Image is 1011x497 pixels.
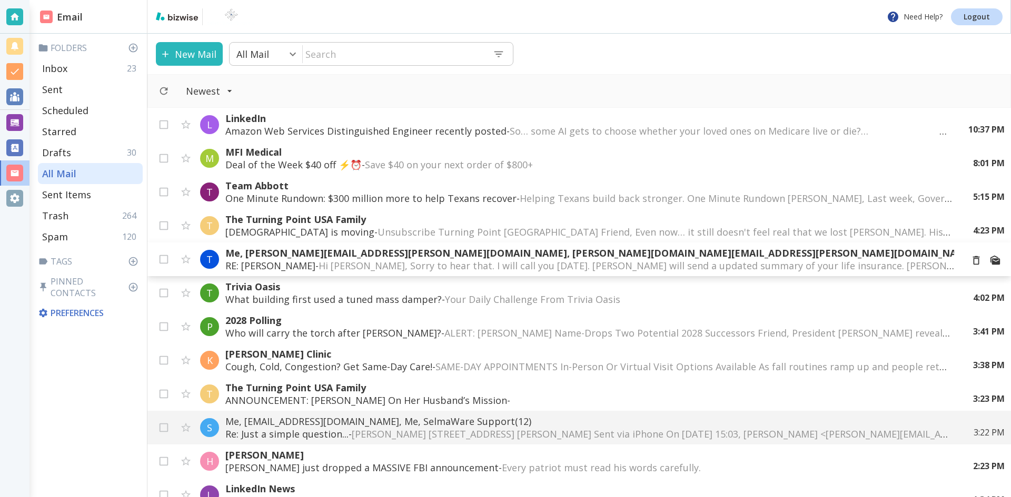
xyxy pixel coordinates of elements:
[225,482,952,495] p: LinkedIn News
[38,256,143,267] p: Tags
[42,167,76,180] p: All Mail
[127,147,141,158] p: 30
[207,421,212,434] p: S
[225,226,952,238] p: [DEMOGRAPHIC_DATA] is moving -
[973,157,1005,169] p: 8:01 PM
[206,455,213,468] p: H
[38,42,143,54] p: Folders
[951,8,1003,25] a: Logout
[225,415,953,428] p: Me, [EMAIL_ADDRESS][DOMAIN_NAME], Me, SelmaWare Support (12)
[38,58,143,79] div: Inbox23
[502,461,906,474] span: Every patriot must read his words carefully. ‌ ‌ ‌ ‌ ‌ ‌ ‌ ‌ ‌ ‌ ‌ ‌ ‌ ‌ ‌ ‌ ‌ ‌ ‌ ‌ ‌ ‌ ‌ ‌ ‌ ‌ ...
[40,11,53,23] img: DashboardSidebarEmail.svg
[964,13,990,21] p: Logout
[225,348,952,360] p: [PERSON_NAME] Clinic
[38,100,143,121] div: Scheduled
[225,146,952,158] p: MFI Medical
[40,10,83,24] h2: Email
[156,12,198,21] img: bizwise
[42,209,68,222] p: Trash
[42,146,71,159] p: Drafts
[38,276,143,299] p: Pinned Contacts
[156,42,223,66] button: New Mail
[974,427,1005,438] p: 3:22 PM
[225,158,952,171] p: Deal of the Week $40 off ⚡⏰ -
[510,394,684,407] span: ‌ ͏‌ ͏‌ ͏‌ ͏‌ ͏‌ ͏‌ ͏‌ ͏‌ ͏‌ ͏‌ ͏‌ ͏‌ ͏‌ ͏‌ ͏‌ ͏‌ ͏‌ ͏‌ ͏‌ ͏‌ ͏‌ ͏‌ ͏‌ ͏‌ ͏‌ ͏‌ ͏‌ ͏‌ ͏‌ ͏‌ ͏‌ ͏‌...
[206,253,213,266] p: T
[206,287,213,299] p: T
[38,226,143,247] div: Spam120
[154,82,173,100] button: Refresh
[973,225,1005,236] p: 4:23 PM
[122,231,141,242] p: 120
[303,43,484,65] input: Search
[42,188,91,201] p: Sent Items
[973,191,1005,202] p: 5:15 PM
[225,381,952,394] p: The Turning Point USA Family
[42,62,67,75] p: Inbox
[973,292,1005,303] p: 4:02 PM
[38,205,143,226] div: Trash264
[225,213,952,226] p: The Turning Point USA Family
[38,121,143,142] div: Starred
[206,186,213,198] p: T
[42,104,88,117] p: Scheduled
[207,8,255,25] img: BioTech International
[225,360,952,373] p: Cough, Cold, Congestion? Get Same-Day Care! -
[38,163,143,184] div: All Mail
[38,79,143,100] div: Sent
[127,63,141,74] p: 23
[225,192,952,205] p: One Minute Rundown: $300 million more to help Texans recover -
[122,210,141,221] p: 264
[225,125,947,137] p: Amazon Web Services Distinguished Engineer recently posted -
[36,303,143,323] div: Preferences
[38,307,141,319] p: Preferences
[887,11,943,23] p: Need Help?
[225,293,952,306] p: What building first used a tuned mass damper? -
[207,354,213,367] p: K
[42,83,63,96] p: Sent
[225,314,952,327] p: 2028 Polling
[206,388,213,400] p: T
[225,179,952,192] p: Team Abbott
[225,259,954,272] p: RE: [PERSON_NAME] -
[207,320,213,333] p: P
[225,247,954,259] p: Me, [PERSON_NAME][EMAIL_ADDRESS][PERSON_NAME][DOMAIN_NAME], [PERSON_NAME][DOMAIN_NAME][EMAIL_ADDR...
[42,125,76,138] p: Starred
[973,393,1005,404] p: 3:23 PM
[225,112,947,125] p: LinkedIn
[973,359,1005,371] p: 3:38 PM
[38,142,143,163] div: Drafts30
[986,251,1005,270] button: Mark as Read
[973,326,1005,337] p: 3:41 PM
[225,428,953,440] p: Re: Just a simple question... -
[365,158,749,171] span: Save $40 on your next order of $800+ ͏ ͏ ͏ ͏ ͏ ͏ ͏ ͏ ͏ ͏ ͏ ͏ ͏ ͏ ͏ ͏ ͏ ͏ ͏ ͏ ͏ ͏ ͏ ͏ ͏ ͏ ͏ ͏ ͏ ͏ ...
[42,230,68,243] p: Spam
[175,79,243,103] button: Filter
[225,394,952,407] p: ANNOUNCEMENT: [PERSON_NAME] On Her Husband’s Mission -
[205,152,214,165] p: M
[968,124,1005,135] p: 10:37 PM
[38,184,143,205] div: Sent Items
[445,293,834,306] span: Your Daily Challenge From Trivia Oasis ‌ ‌ ‌ ‌ ‌ ‌ ‌ ‌ ‌ ‌ ‌ ‌ ‌ ‌ ‌ ‌ ‌ ‌ ‌ ‌ ‌ ‌ ‌ ‌ ‌ ‌ ‌ ‌ ‌ ...
[206,219,213,232] p: T
[225,327,952,339] p: Who will carry the torch after [PERSON_NAME]? -
[967,251,986,270] button: Move to Trash
[225,449,952,461] p: [PERSON_NAME]
[236,48,269,60] p: All Mail
[225,280,952,293] p: Trivia Oasis
[207,118,212,131] p: L
[973,460,1005,472] p: 2:23 PM
[225,461,952,474] p: [PERSON_NAME] just dropped a MASSIVE FBI announcement -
